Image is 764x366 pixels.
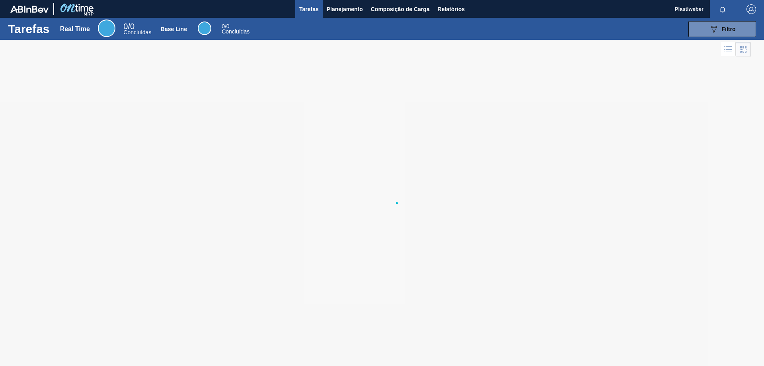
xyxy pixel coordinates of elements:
div: Base Line [161,26,187,32]
span: Relatórios [438,4,465,14]
span: / 0 [222,23,229,29]
div: Base Line [222,24,249,34]
div: Real Time [123,23,151,35]
img: TNhmsLtSVTkK8tSr43FrP2fwEKptu5GPRR3wAAAABJRU5ErkJggg== [10,6,49,13]
span: Concluídas [123,29,151,35]
span: 0 [222,23,225,29]
span: Filtro [722,26,736,32]
span: / 0 [123,22,134,31]
button: Notificações [710,4,735,15]
div: Real Time [98,20,115,37]
span: Concluídas [222,28,249,35]
span: Planejamento [327,4,363,14]
span: Composição de Carga [371,4,430,14]
span: Tarefas [299,4,319,14]
div: Real Time [60,25,90,33]
div: Base Line [198,22,211,35]
img: Logout [746,4,756,14]
span: 0 [123,22,128,31]
h1: Tarefas [8,24,50,33]
button: Filtro [688,21,756,37]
